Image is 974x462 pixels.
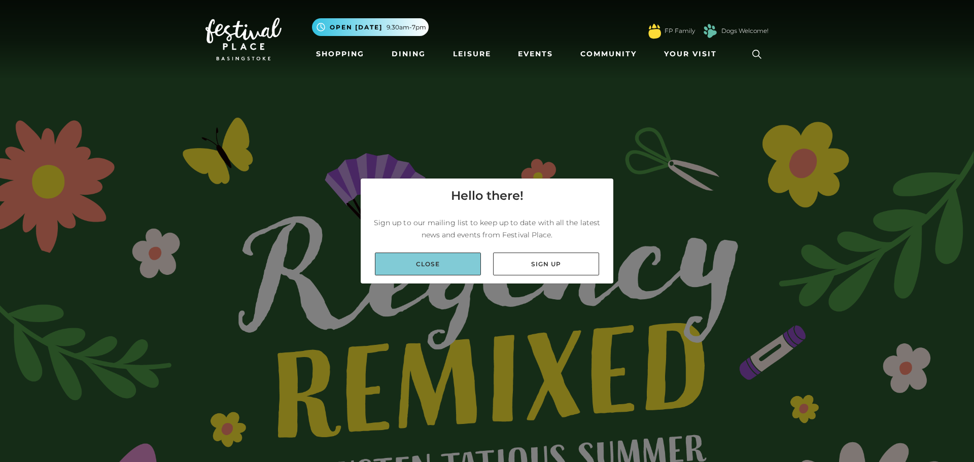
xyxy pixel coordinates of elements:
button: Open [DATE] 9.30am-7pm [312,18,429,36]
a: Events [514,45,557,63]
a: Community [576,45,641,63]
span: Open [DATE] [330,23,382,32]
a: Dogs Welcome! [721,26,769,35]
a: Sign up [493,253,599,275]
a: Your Visit [660,45,726,63]
img: Festival Place Logo [205,18,282,60]
p: Sign up to our mailing list to keep up to date with all the latest news and events from Festival ... [369,217,605,241]
a: Close [375,253,481,275]
a: Dining [388,45,430,63]
span: 9.30am-7pm [387,23,426,32]
a: Leisure [449,45,495,63]
span: Your Visit [664,49,717,59]
h4: Hello there! [451,187,524,205]
a: FP Family [665,26,695,35]
a: Shopping [312,45,368,63]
